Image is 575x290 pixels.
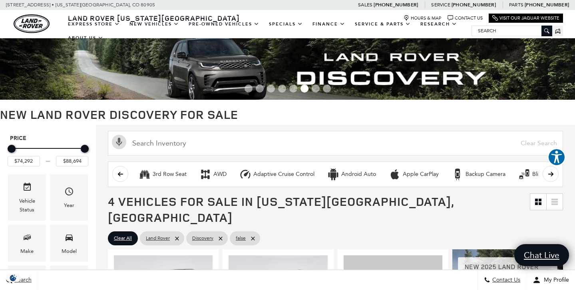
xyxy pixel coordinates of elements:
[114,233,132,243] span: Clear All
[514,244,569,266] a: Chat Live
[20,247,34,256] div: Make
[63,17,125,31] a: EXPRESS STORE
[195,166,231,183] button: AWDAWD
[199,168,211,180] div: AWD
[256,85,264,93] span: Go to slide 2
[68,13,240,23] span: Land Rover [US_STATE][GEOGRAPHIC_DATA]
[541,277,569,284] span: My Profile
[236,233,246,243] span: false
[403,171,439,178] div: Apple CarPlay
[153,171,187,178] div: 3rd Row Seat
[8,225,46,262] div: MakeMake
[108,131,563,156] input: Search Inventory
[8,145,16,153] div: Minimum Price
[341,171,376,178] div: Android Auto
[64,201,74,210] div: Year
[448,15,483,21] a: Contact Us
[63,13,245,23] a: Land Rover [US_STATE][GEOGRAPHIC_DATA]
[520,250,563,260] span: Chat Live
[308,17,350,31] a: Finance
[472,26,552,36] input: Search
[108,193,454,225] span: 4 Vehicles for Sale in [US_STATE][GEOGRAPHIC_DATA], [GEOGRAPHIC_DATA]
[192,233,213,243] span: Discovery
[139,168,151,180] div: 3rd Row Seat
[62,247,77,256] div: Model
[389,168,401,180] div: Apple CarPlay
[452,2,496,8] a: [PHONE_NUMBER]
[235,166,319,183] button: Adaptive Cruise ControlAdaptive Cruise Control
[518,168,530,180] div: Blind Spot Monitor
[112,135,126,149] svg: Click to toggle on voice search
[14,14,50,33] a: land-rover
[6,2,155,8] a: [STREET_ADDRESS] • [US_STATE][GEOGRAPHIC_DATA], CO 80905
[350,17,416,31] a: Service & Parts
[112,166,128,182] button: scroll left
[431,2,450,8] span: Service
[56,156,88,166] input: Maximum
[416,17,462,31] a: Research
[447,166,510,183] button: Backup CameraBackup Camera
[125,17,184,31] a: New Vehicles
[358,2,372,8] span: Sales
[50,225,88,262] div: ModelModel
[374,2,418,8] a: [PHONE_NUMBER]
[543,166,559,182] button: scroll right
[527,270,575,290] button: Open user profile menu
[289,85,297,93] span: Go to slide 5
[4,274,22,282] img: Opt-Out Icon
[64,185,74,201] span: Year
[466,171,505,178] div: Backup Camera
[10,135,86,142] h5: Price
[548,148,565,168] aside: Accessibility Help Desk
[548,148,565,166] button: Explore your accessibility options
[490,277,520,284] span: Contact Us
[312,85,320,93] span: Go to slide 7
[81,145,89,153] div: Maximum Price
[4,274,22,282] section: Click to Open Cookie Consent Modal
[323,166,380,183] button: Android AutoAndroid Auto
[63,17,472,45] nav: Main Navigation
[404,15,442,21] a: Hours & Map
[452,168,464,180] div: Backup Camera
[239,168,251,180] div: Adaptive Cruise Control
[22,180,32,197] span: Vehicle
[146,233,170,243] span: Land Rover
[213,171,227,178] div: AWD
[8,174,46,220] div: VehicleVehicle Status
[245,85,253,93] span: Go to slide 1
[8,156,40,166] input: Minimum
[253,171,314,178] div: Adaptive Cruise Control
[300,85,308,93] span: Go to slide 6
[492,15,559,21] a: Visit Our Jaguar Website
[134,166,191,183] button: 3rd Row Seat3rd Row Seat
[530,194,546,210] a: Grid View
[64,231,74,247] span: Model
[384,166,443,183] button: Apple CarPlayApple CarPlay
[50,174,88,220] div: YearYear
[63,31,108,45] a: About Us
[278,85,286,93] span: Go to slide 4
[525,2,569,8] a: [PHONE_NUMBER]
[22,231,32,247] span: Make
[323,85,331,93] span: Go to slide 8
[509,2,523,8] span: Parts
[14,197,40,214] div: Vehicle Status
[8,142,88,166] div: Price
[267,85,275,93] span: Go to slide 3
[264,17,308,31] a: Specials
[184,17,264,31] a: Pre-Owned Vehicles
[327,168,339,180] div: Android Auto
[14,14,50,33] img: Land Rover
